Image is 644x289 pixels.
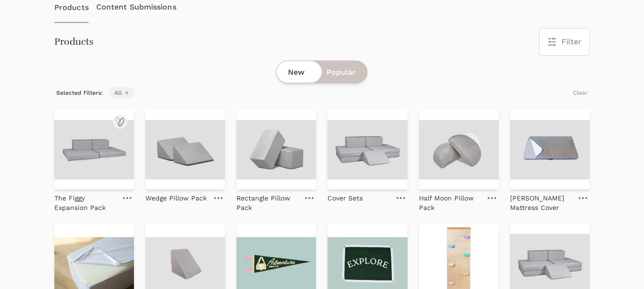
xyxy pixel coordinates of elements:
h3: Products [54,35,93,49]
a: [PERSON_NAME] Mattress Cover [510,189,572,212]
span: Filter [562,36,582,48]
a: Half Moon Pillow Pack [419,189,481,212]
a: The Figgy Expansion Pack [54,189,117,212]
a: Cover Sets [327,189,363,203]
button: Filter [540,29,589,55]
span: All [110,87,134,99]
p: Cover Sets [327,193,363,203]
img: Cover Sets [327,110,407,189]
span: Selected Filters: [54,87,105,99]
img: Newton Mattress Cover [510,110,590,189]
p: [PERSON_NAME] Mattress Cover [510,193,572,212]
img: Rectangle Pillow Pack [236,110,316,189]
p: Half Moon Pillow Pack [419,193,481,212]
a: Rectangle Pillow Pack [236,189,299,212]
img: Wedge Pillow Pack [145,110,225,189]
img: The Figgy Expansion Pack [54,110,134,189]
img: Half Moon Pillow Pack [419,110,499,189]
p: Rectangle Pillow Pack [236,193,299,212]
span: New [288,67,305,78]
span: Popular [327,67,356,78]
a: Wedge Pillow Pack [145,189,207,203]
p: The Figgy Expansion Pack [54,193,117,212]
p: Wedge Pillow Pack [145,193,207,203]
button: Clear [571,87,590,99]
